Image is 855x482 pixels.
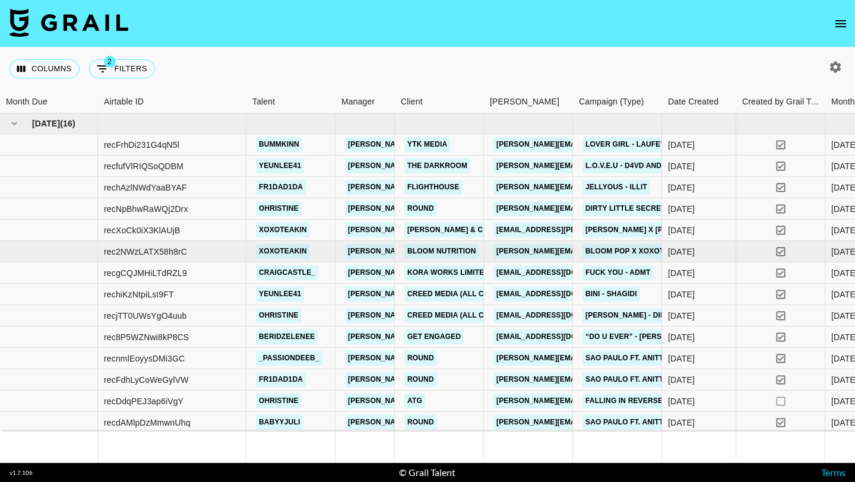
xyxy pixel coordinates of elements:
[345,223,600,237] a: [PERSON_NAME][EMAIL_ADDRESS][PERSON_NAME][DOMAIN_NAME]
[404,158,470,173] a: The Darkroom
[345,244,600,259] a: [PERSON_NAME][EMAIL_ADDRESS][PERSON_NAME][DOMAIN_NAME]
[104,267,187,279] div: recgCQJMHiLTdRZL9
[345,415,600,430] a: [PERSON_NAME][EMAIL_ADDRESS][PERSON_NAME][DOMAIN_NAME]
[32,118,60,129] span: [DATE]
[345,137,600,152] a: [PERSON_NAME][EMAIL_ADDRESS][PERSON_NAME][DOMAIN_NAME]
[668,353,695,364] div: 21/07/2025
[89,59,155,78] button: Show filters
[335,90,395,113] div: Manager
[256,394,302,408] a: ohristine
[104,182,187,194] div: rechAzlNWdYaaBYAF
[345,265,600,280] a: [PERSON_NAME][EMAIL_ADDRESS][PERSON_NAME][DOMAIN_NAME]
[582,137,669,152] a: Lover Girl - Laufey
[345,394,600,408] a: [PERSON_NAME][EMAIL_ADDRESS][PERSON_NAME][DOMAIN_NAME]
[493,394,687,408] a: [PERSON_NAME][EMAIL_ADDRESS][DOMAIN_NAME]
[246,90,335,113] div: Talent
[256,180,306,195] a: fr1dad1da
[345,158,600,173] a: [PERSON_NAME][EMAIL_ADDRESS][PERSON_NAME][DOMAIN_NAME]
[345,201,600,216] a: [PERSON_NAME][EMAIL_ADDRESS][PERSON_NAME][DOMAIN_NAME]
[345,372,600,387] a: [PERSON_NAME][EMAIL_ADDRESS][PERSON_NAME][DOMAIN_NAME]
[404,308,528,323] a: Creed Media (All Campaigns)
[579,90,644,113] div: Campaign (Type)
[256,158,304,173] a: yeunlee41
[98,90,246,113] div: Airtable ID
[493,372,687,387] a: [PERSON_NAME][EMAIL_ADDRESS][DOMAIN_NAME]
[668,288,695,300] div: 14/07/2025
[104,374,189,386] div: recFdhLyCoWeGylVW
[582,287,640,302] a: BINI - Shagidi
[668,395,695,407] div: 08/07/2025
[256,265,318,280] a: craigcastle_
[742,90,823,113] div: Created by Grail Team
[582,329,703,344] a: “Do U Ever” - [PERSON_NAME]
[256,223,310,237] a: xoxoteakin
[404,265,492,280] a: KORA WORKS LIMITED
[493,244,687,259] a: [PERSON_NAME][EMAIL_ADDRESS][DOMAIN_NAME]
[104,395,183,407] div: recDdqPEJ3ap6iVgY
[493,329,626,344] a: [EMAIL_ADDRESS][DOMAIN_NAME]
[104,224,180,236] div: recXoCk0iX3KlAUjB
[582,223,719,237] a: [PERSON_NAME] x [PERSON_NAME]
[256,351,322,366] a: _passiondeeb_
[582,372,739,387] a: Sao Paulo Ft. Anitta - [PERSON_NAME]
[341,90,375,113] div: Manager
[493,201,687,216] a: [PERSON_NAME][EMAIL_ADDRESS][DOMAIN_NAME]
[401,90,423,113] div: Client
[9,8,128,37] img: Grail Talent
[404,137,450,152] a: YTK Media
[582,415,739,430] a: Sao Paulo Ft. Anitta - [PERSON_NAME]
[493,180,687,195] a: [PERSON_NAME][EMAIL_ADDRESS][DOMAIN_NAME]
[345,329,600,344] a: [PERSON_NAME][EMAIL_ADDRESS][PERSON_NAME][DOMAIN_NAME]
[256,137,302,152] a: bummkinn
[345,351,600,366] a: [PERSON_NAME][EMAIL_ADDRESS][PERSON_NAME][DOMAIN_NAME]
[493,223,687,237] a: [EMAIL_ADDRESS][PERSON_NAME][DOMAIN_NAME]
[345,287,600,302] a: [PERSON_NAME][EMAIL_ADDRESS][PERSON_NAME][DOMAIN_NAME]
[582,265,654,280] a: Fuck You - ADMT
[662,90,736,113] div: Date Created
[829,12,853,36] button: open drawer
[668,160,695,172] div: 30/07/2025
[404,329,464,344] a: Get Engaged
[668,246,695,258] div: 16/07/2025
[668,90,718,113] div: Date Created
[6,115,23,132] button: hide children
[104,90,144,113] div: Airtable ID
[582,201,782,216] a: Dirty Little Secret - The All American Rejects
[668,310,695,322] div: 14/07/2025
[252,90,275,113] div: Talent
[104,288,174,300] div: rechiKzNtpiLsI9FT
[493,287,626,302] a: [EMAIL_ADDRESS][DOMAIN_NAME]
[668,203,695,215] div: 14/07/2025
[582,394,813,408] a: Falling In Reverse - "[DEMOGRAPHIC_DATA] Is A Weapon"
[404,180,463,195] a: Flighthouse
[582,180,650,195] a: Jellyous - ILLIT
[573,90,662,113] div: Campaign (Type)
[582,308,734,323] a: [PERSON_NAME] - Die Your Daughter
[104,246,187,258] div: rec2NWzLATX58h8rC
[104,203,188,215] div: recNpBhwRaWQj2Drx
[668,374,695,386] div: 21/07/2025
[490,90,559,113] div: [PERSON_NAME]
[256,244,310,259] a: xoxoteakin
[493,415,687,430] a: [PERSON_NAME][EMAIL_ADDRESS][DOMAIN_NAME]
[404,351,437,366] a: Round
[345,308,600,323] a: [PERSON_NAME][EMAIL_ADDRESS][PERSON_NAME][DOMAIN_NAME]
[256,415,303,430] a: babyyjuli
[821,467,845,478] a: Terms
[104,139,179,151] div: recFrhDi231G4qN5l
[668,417,695,429] div: 24/07/2025
[404,223,508,237] a: [PERSON_NAME] & Co LLC
[404,372,437,387] a: Round
[582,158,727,173] a: L.O.V.E.U - d4vd and [PERSON_NAME]
[404,201,437,216] a: Round
[9,469,33,477] div: v 1.7.106
[104,160,183,172] div: recfufVlRIQSoQDBM
[736,90,825,113] div: Created by Grail Team
[104,417,191,429] div: recdAMlpDzMmwnUhq
[404,394,425,408] a: ATG
[345,180,600,195] a: [PERSON_NAME][EMAIL_ADDRESS][PERSON_NAME][DOMAIN_NAME]
[582,351,739,366] a: Sao Paulo Ft. Anitta - [PERSON_NAME]
[484,90,573,113] div: Booker
[404,244,479,259] a: Bloom Nutrition
[493,351,687,366] a: [PERSON_NAME][EMAIL_ADDRESS][DOMAIN_NAME]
